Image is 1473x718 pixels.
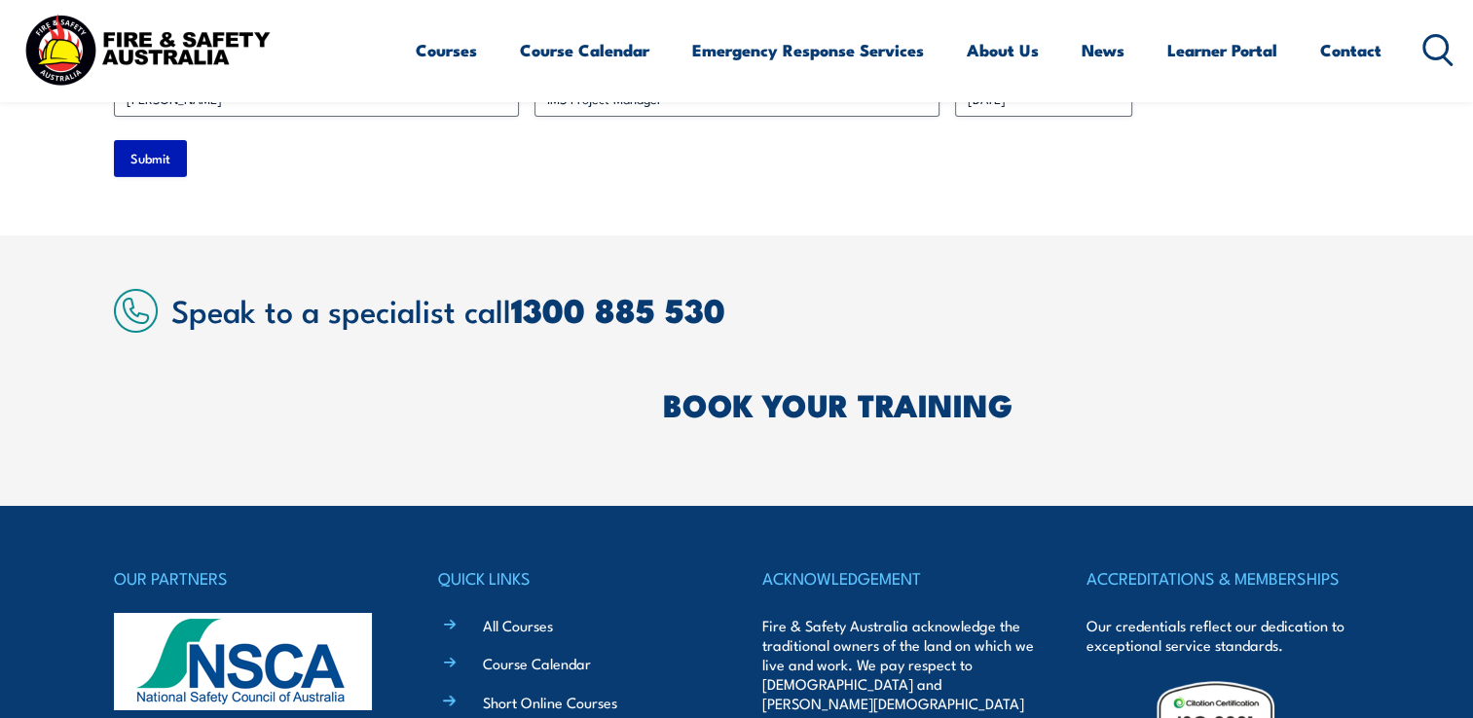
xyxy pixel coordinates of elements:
p: Our credentials reflect our dedication to exceptional service standards. [1086,616,1359,655]
a: Emergency Response Services [692,24,924,76]
input: Submit [114,140,187,177]
a: Course Calendar [483,653,591,673]
h2: Speak to a specialist call [171,292,1360,327]
h4: ACCREDITATIONS & MEMBERSHIPS [1086,564,1359,592]
h4: ACKNOWLEDGEMENT [762,564,1035,592]
a: About Us [967,24,1039,76]
h4: OUR PARTNERS [114,564,387,592]
a: Courses [416,24,477,76]
a: Course Calendar [520,24,649,76]
a: Short Online Courses [483,692,617,712]
a: 1300 885 530 [511,283,725,335]
a: Learner Portal [1167,24,1277,76]
a: News [1082,24,1124,76]
h4: QUICK LINKS [438,564,711,592]
h2: BOOK YOUR TRAINING [663,390,1360,417]
a: All Courses [483,615,553,635]
a: Contact [1320,24,1381,76]
img: nsca-logo-footer [114,613,372,710]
